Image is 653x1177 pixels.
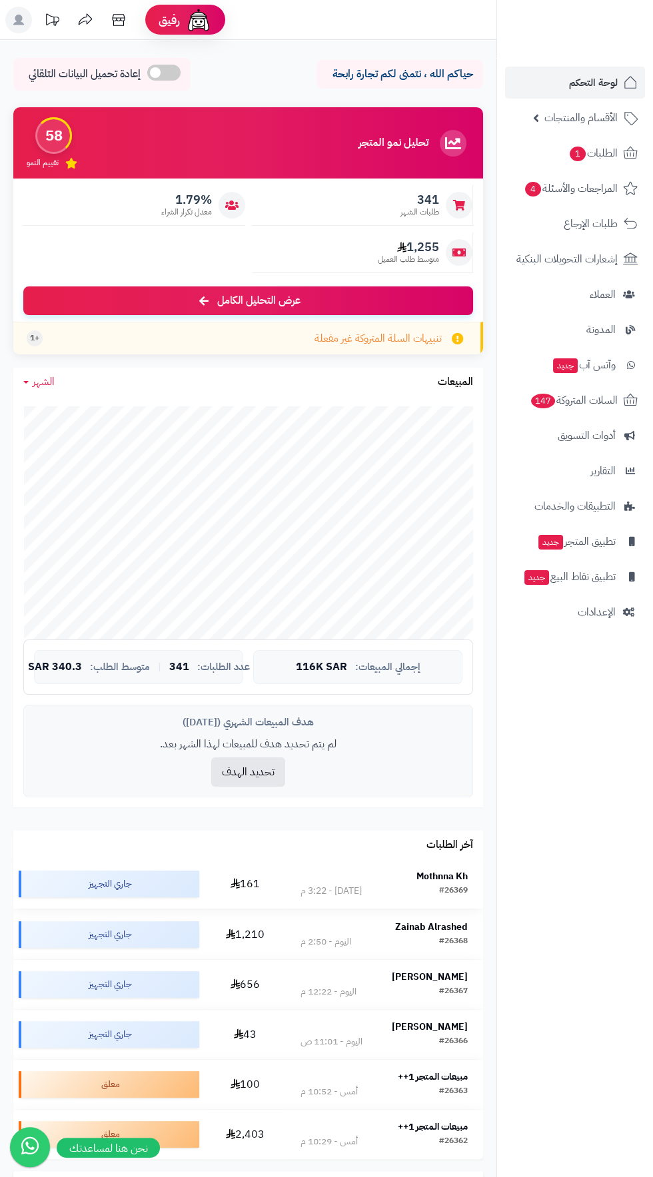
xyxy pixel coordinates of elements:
span: 1,255 [378,240,439,254]
a: أدوات التسويق [505,420,645,452]
a: العملاء [505,278,645,310]
span: رفيق [159,12,180,28]
td: 161 [205,859,285,909]
div: هدف المبيعات الشهري ([DATE]) [34,715,462,729]
a: لوحة التحكم [505,67,645,99]
span: السلات المتروكة [530,391,618,410]
div: #26363 [439,1085,468,1098]
p: لم يتم تحديد هدف للمبيعات لهذا الشهر بعد. [34,737,462,752]
span: جديد [538,535,563,550]
a: الشهر [23,374,55,390]
span: الإعدادات [578,603,616,621]
div: #26362 [439,1135,468,1148]
span: عرض التحليل الكامل [217,293,301,308]
span: | [158,662,161,672]
div: اليوم - 11:01 ص [301,1035,362,1048]
span: متوسط طلب العميل [378,254,439,265]
div: جاري التجهيز [19,971,199,998]
span: تقييم النمو [27,157,59,169]
span: تطبيق نقاط البيع [523,568,616,586]
span: +1 [30,332,39,344]
div: أمس - 10:29 م [301,1135,358,1148]
div: #26369 [439,885,468,898]
p: حياكم الله ، نتمنى لكم تجارة رابحة [326,67,473,82]
span: التطبيقات والخدمات [534,497,616,516]
span: طلبات الإرجاع [564,214,618,233]
a: التطبيقات والخدمات [505,490,645,522]
div: اليوم - 2:50 م [301,935,351,949]
strong: [PERSON_NAME] [392,970,468,984]
span: عدد الطلبات: [197,661,250,673]
strong: مبيعات المتجر 1++ [398,1070,468,1084]
span: أدوات التسويق [558,426,616,445]
span: الأقسام والمنتجات [544,109,618,127]
a: السلات المتروكة147 [505,384,645,416]
span: الطلبات [568,144,618,163]
span: 4 [525,182,541,196]
h3: المبيعات [438,376,473,388]
h3: آخر الطلبات [426,839,473,851]
span: العملاء [590,285,616,304]
span: لوحة التحكم [569,73,618,92]
div: [DATE] - 3:22 م [301,885,362,898]
strong: Mothnna Kh [416,869,468,883]
div: #26366 [439,1035,468,1048]
span: المراجعات والأسئلة [524,179,618,198]
div: جاري التجهيز [19,921,199,948]
div: جاري التجهيز [19,1021,199,1048]
a: طلبات الإرجاع [505,208,645,240]
span: 340.3 SAR [28,661,82,673]
button: تحديد الهدف [211,757,285,787]
span: الشهر [33,374,55,390]
td: 100 [205,1060,285,1109]
span: المدونة [586,320,616,339]
span: طلبات الشهر [400,206,439,218]
span: تنبيهات السلة المتروكة غير مفعلة [315,331,442,346]
span: إعادة تحميل البيانات التلقائي [29,67,141,82]
a: تطبيق المتجرجديد [505,526,645,558]
span: إشعارات التحويلات البنكية [516,250,618,268]
div: #26368 [439,935,468,949]
td: 43 [205,1010,285,1059]
span: معدل تكرار الشراء [161,206,212,218]
div: اليوم - 12:22 م [301,985,356,998]
a: تطبيق نقاط البيعجديد [505,561,645,593]
span: 1 [570,147,586,161]
span: جديد [524,570,549,585]
a: الطلبات1 [505,137,645,169]
td: 2,403 [205,1110,285,1159]
a: تحديثات المنصة [35,7,69,37]
span: جديد [553,358,578,373]
td: 1,210 [205,910,285,959]
span: 1.79% [161,193,212,207]
a: وآتس آبجديد [505,349,645,381]
img: ai-face.png [185,7,212,33]
div: معلق [19,1071,199,1098]
span: 341 [169,661,189,673]
h3: تحليل نمو المتجر [358,137,428,149]
a: عرض التحليل الكامل [23,286,473,315]
span: إجمالي المبيعات: [355,661,420,673]
a: الإعدادات [505,596,645,628]
span: وآتس آب [552,356,616,374]
a: إشعارات التحويلات البنكية [505,243,645,275]
span: 116K SAR [296,661,347,673]
td: 656 [205,960,285,1009]
span: 341 [400,193,439,207]
div: معلق [19,1121,199,1148]
span: تطبيق المتجر [537,532,616,551]
a: التقارير [505,455,645,487]
span: متوسط الطلب: [90,661,150,673]
strong: Zainab Alrashed [395,920,468,934]
div: جاري التجهيز [19,871,199,897]
span: 147 [531,394,555,408]
a: المدونة [505,314,645,346]
div: #26367 [439,985,468,998]
div: أمس - 10:52 م [301,1085,358,1098]
strong: [PERSON_NAME] [392,1020,468,1034]
strong: مبيعات المتجر 1++ [398,1120,468,1134]
a: المراجعات والأسئلة4 [505,173,645,204]
span: التقارير [590,462,616,480]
